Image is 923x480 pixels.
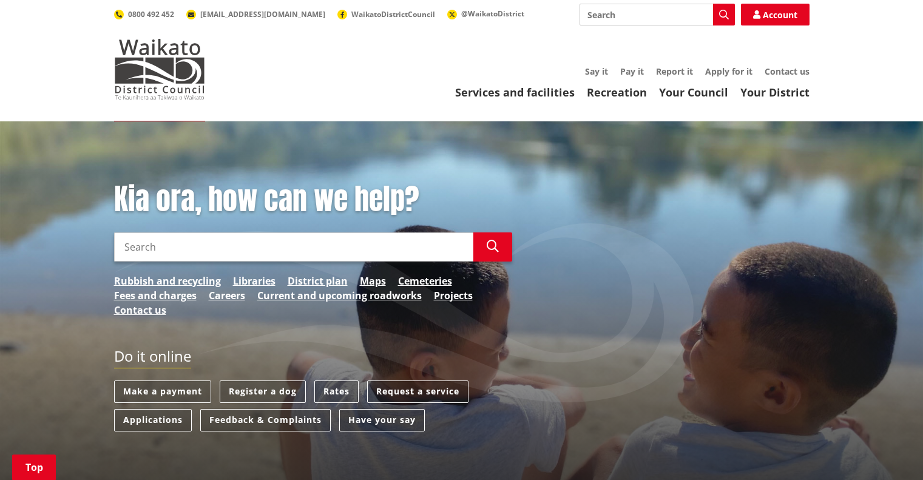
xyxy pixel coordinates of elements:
h1: Kia ora, how can we help? [114,182,512,217]
a: @WaikatoDistrict [447,8,524,19]
span: @WaikatoDistrict [461,8,524,19]
a: Applications [114,409,192,431]
a: Libraries [233,274,276,288]
span: WaikatoDistrictCouncil [351,9,435,19]
a: Your Council [659,85,728,100]
a: Rubbish and recycling [114,274,221,288]
a: 0800 492 452 [114,9,174,19]
a: Recreation [587,85,647,100]
a: Current and upcoming roadworks [257,288,422,303]
a: Your District [740,85,810,100]
a: Say it [585,66,608,77]
input: Search input [114,232,473,262]
a: Contact us [765,66,810,77]
a: Contact us [114,303,166,317]
a: Cemeteries [398,274,452,288]
a: Report it [656,66,693,77]
a: Register a dog [220,380,306,403]
a: Account [741,4,810,25]
a: Careers [209,288,245,303]
h2: Do it online [114,348,191,369]
a: Feedback & Complaints [200,409,331,431]
a: Rates [314,380,359,403]
a: District plan [288,274,348,288]
img: Waikato District Council - Te Kaunihera aa Takiwaa o Waikato [114,39,205,100]
a: Projects [434,288,473,303]
a: Apply for it [705,66,752,77]
a: Top [12,455,56,480]
a: Pay it [620,66,644,77]
span: 0800 492 452 [128,9,174,19]
a: Make a payment [114,380,211,403]
input: Search input [580,4,735,25]
a: Have your say [339,409,425,431]
a: [EMAIL_ADDRESS][DOMAIN_NAME] [186,9,325,19]
span: [EMAIL_ADDRESS][DOMAIN_NAME] [200,9,325,19]
a: Request a service [367,380,468,403]
a: Maps [360,274,386,288]
a: Services and facilities [455,85,575,100]
a: WaikatoDistrictCouncil [337,9,435,19]
a: Fees and charges [114,288,197,303]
